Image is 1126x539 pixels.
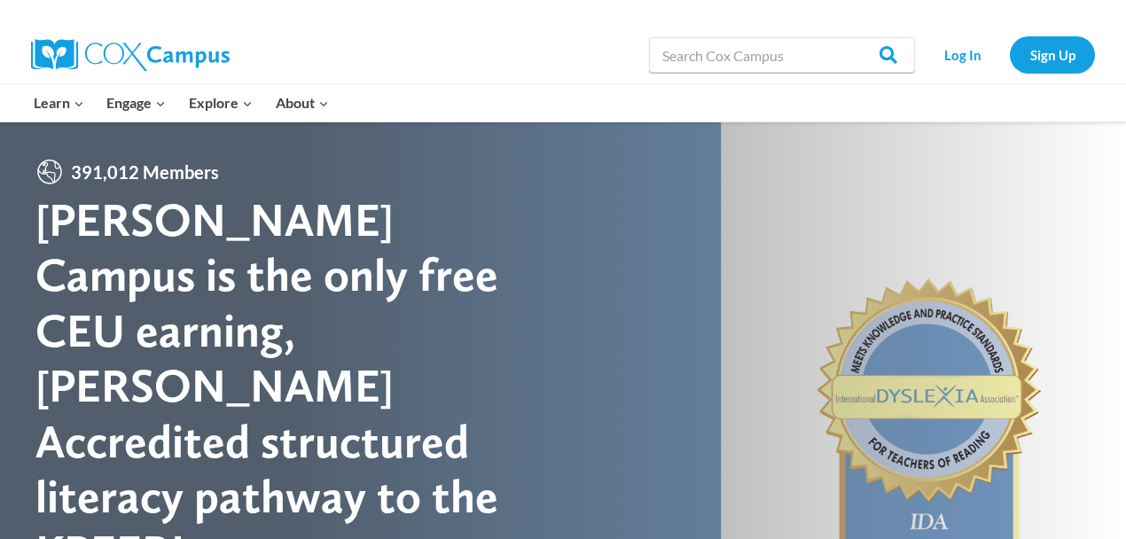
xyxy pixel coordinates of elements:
span: 391,012 Members [64,158,226,186]
span: About [276,91,329,114]
input: Search Cox Campus [649,37,915,73]
span: Learn [34,91,84,114]
span: Engage [106,91,166,114]
img: Cox Campus [31,39,230,71]
a: Sign Up [1010,36,1095,73]
nav: Primary Navigation [22,84,340,121]
span: Explore [189,91,253,114]
nav: Secondary Navigation [924,36,1095,73]
a: Log In [924,36,1001,73]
